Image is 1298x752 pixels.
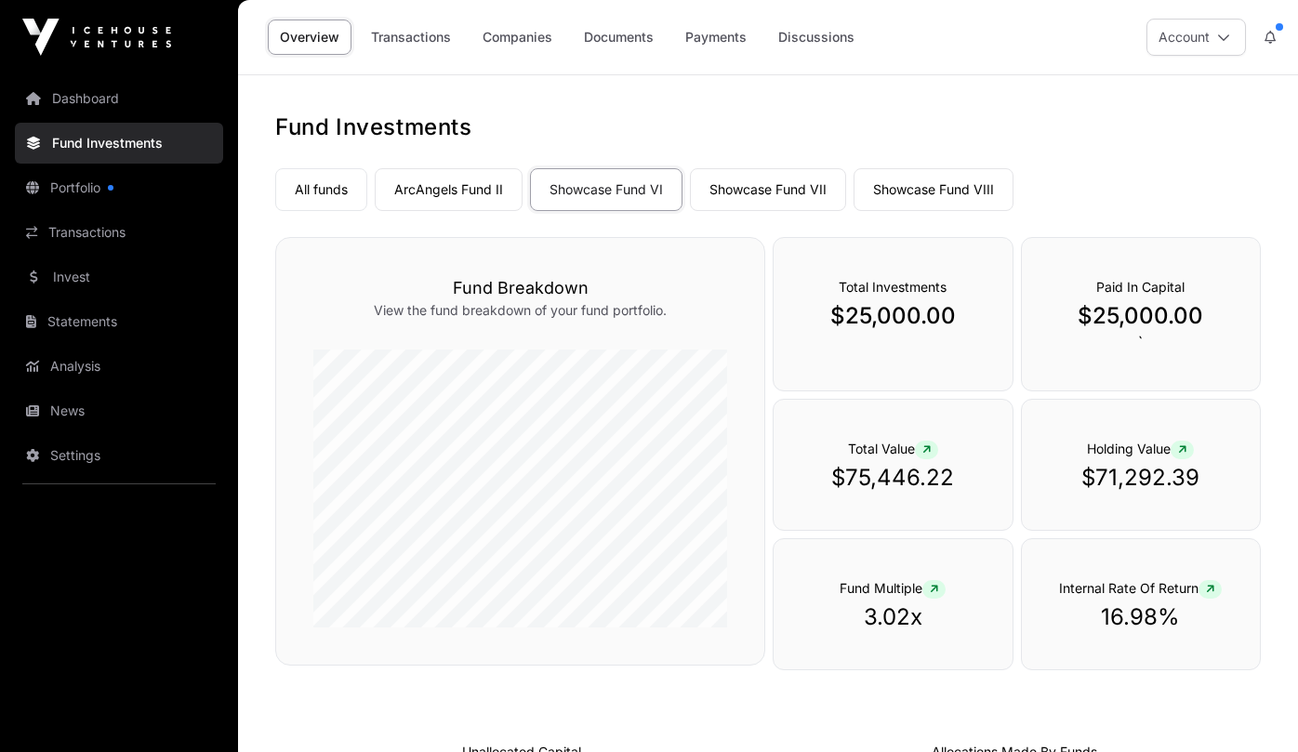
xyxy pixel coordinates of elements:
[1087,441,1194,456] span: Holding Value
[1059,463,1224,493] p: $71,292.39
[470,20,564,55] a: Companies
[313,301,727,320] p: View the fund breakdown of your fund portfolio.
[275,168,367,211] a: All funds
[839,279,947,295] span: Total Investments
[1146,19,1246,56] button: Account
[15,78,223,119] a: Dashboard
[572,20,666,55] a: Documents
[15,301,223,342] a: Statements
[1059,301,1224,331] p: $25,000.00
[313,275,727,301] h3: Fund Breakdown
[15,167,223,208] a: Portfolio
[811,463,975,493] p: $75,446.22
[848,441,938,456] span: Total Value
[275,112,1261,142] h1: Fund Investments
[690,168,846,211] a: Showcase Fund VII
[375,168,523,211] a: ArcAngels Fund II
[15,435,223,476] a: Settings
[1059,602,1224,632] p: 16.98%
[530,168,682,211] a: Showcase Fund VI
[811,301,975,331] p: $25,000.00
[1096,279,1185,295] span: Paid In Capital
[15,390,223,431] a: News
[854,168,1013,211] a: Showcase Fund VIII
[359,20,463,55] a: Transactions
[1059,580,1222,596] span: Internal Rate Of Return
[840,580,946,596] span: Fund Multiple
[673,20,759,55] a: Payments
[1021,237,1262,391] div: `
[268,20,351,55] a: Overview
[811,602,975,632] p: 3.02x
[15,123,223,164] a: Fund Investments
[766,20,867,55] a: Discussions
[15,212,223,253] a: Transactions
[15,346,223,387] a: Analysis
[15,257,223,297] a: Invest
[22,19,171,56] img: Icehouse Ventures Logo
